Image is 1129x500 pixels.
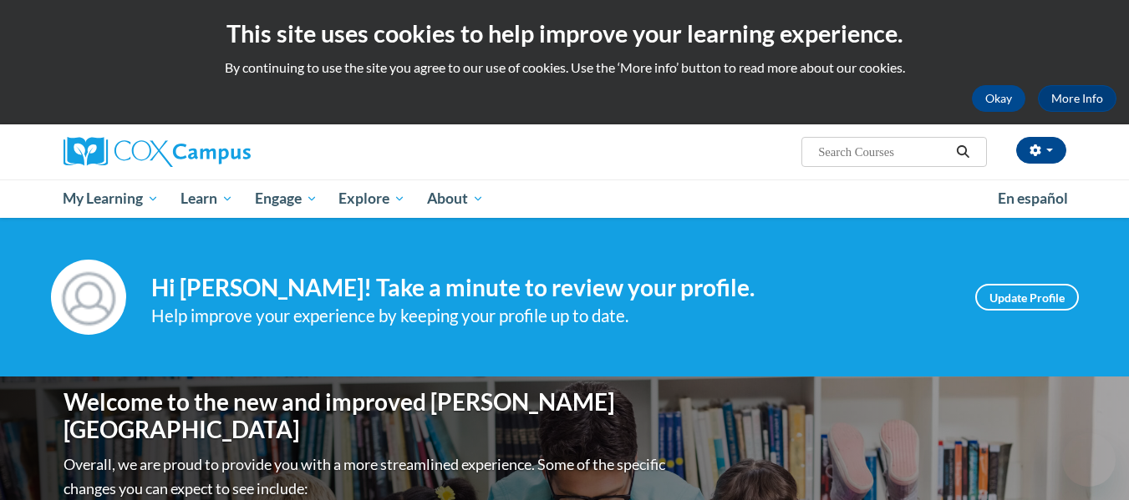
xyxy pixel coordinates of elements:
button: Okay [972,85,1025,112]
a: About [416,179,495,218]
span: Engage [255,189,318,209]
span: About [427,189,484,209]
a: My Learning [53,179,170,218]
h2: This site uses cookies to help improve your learning experience. [13,17,1116,50]
span: Explore [338,189,405,209]
div: Main menu [38,179,1091,218]
input: Search Courses [816,142,950,162]
a: Learn [170,179,244,218]
a: En español [987,181,1079,216]
a: Engage [244,179,328,218]
a: Cox Campus [64,137,381,167]
img: Profile Image [51,260,126,335]
span: Learn [181,189,233,209]
h1: Welcome to the new and improved [PERSON_NAME][GEOGRAPHIC_DATA] [64,388,669,444]
div: Help improve your experience by keeping your profile up to date. [151,302,950,330]
a: Explore [328,179,416,218]
a: More Info [1038,85,1116,112]
h4: Hi [PERSON_NAME]! Take a minute to review your profile. [151,274,950,302]
button: Account Settings [1016,137,1066,164]
span: En español [998,189,1068,207]
a: Update Profile [975,284,1079,311]
iframe: Button to launch messaging window [1062,433,1116,487]
button: Search [950,142,975,162]
p: By continuing to use the site you agree to our use of cookies. Use the ‘More info’ button to read... [13,58,1116,77]
img: Cox Campus [64,137,251,167]
span: My Learning [63,189,159,209]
